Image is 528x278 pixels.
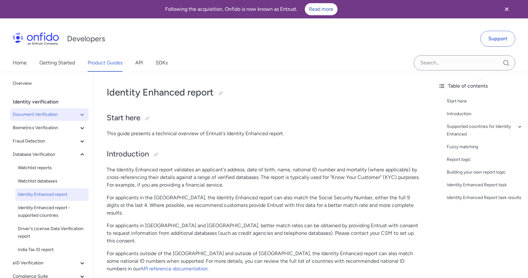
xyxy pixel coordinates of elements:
button: eID Verification [10,257,89,269]
a: Building your own report logic [447,169,523,176]
a: Identity Enhanced report - supported countries [15,202,89,222]
h2: Start here [107,113,420,123]
p: This guide presents a technical overview of Entrust's Identity Enhanced report. [107,130,420,137]
button: Fraud Detection [10,135,89,148]
a: Start here [447,97,523,105]
a: Home [13,54,27,72]
a: Watchlist reports [15,162,89,174]
a: Identity Enhanced Report task results [447,194,523,202]
a: SDKs [156,54,168,72]
span: India Tax ID report [18,246,86,254]
p: The Identity Enhanced report validates an applicant's address, date of birth, name, national ID n... [107,166,420,189]
div: Following the acquisition, Onfido is now known as Entrust. [8,3,495,15]
svg: Close banner [503,5,511,13]
span: Watchlist databases [18,177,86,185]
input: Onfido search input field [414,55,515,70]
span: Overview [13,80,86,87]
a: Identity Enhanced Report task [447,181,523,189]
h1: Developers [67,34,105,44]
a: Supported countries for Identity Enhanced [447,123,523,138]
span: Database Verification [13,151,78,158]
button: Database Verification [10,148,89,161]
div: Identity verification [13,96,91,108]
span: eID Verification [13,259,78,267]
span: Driver's License Data Verification report [18,225,86,240]
button: Close banner [495,1,518,17]
a: Support [480,31,515,47]
a: API [135,54,143,72]
span: Fraud Detection [13,137,78,145]
a: API reference documentation [140,266,208,272]
span: Identity Enhanced report [18,191,86,198]
h1: Identity Enhanced report [107,86,420,99]
div: Table of contents [438,82,523,90]
button: Document Verification [10,108,89,121]
a: Read more [305,3,338,15]
p: For applicants in [GEOGRAPHIC_DATA] and [GEOGRAPHIC_DATA], better match rates can be obtained by ... [107,222,420,245]
img: Onfido Logo [13,32,59,45]
span: Identity Enhanced report - supported countries [18,204,86,219]
a: Identity Enhanced report [15,188,89,201]
a: Watchlist databases [15,175,89,188]
a: Introduction [447,110,523,118]
a: Report logic [447,156,523,163]
p: For applicants in the [GEOGRAPHIC_DATA], the Identity Enhanced report can also match the Social S... [107,194,420,217]
a: Product Guides [88,54,123,72]
p: For applicants outside of the [GEOGRAPHIC_DATA] and outside of [GEOGRAPHIC_DATA], the Identity En... [107,250,420,273]
h2: Introduction [107,149,420,160]
a: Fuzzy matching [447,143,523,151]
a: India Tax ID report [15,243,89,256]
span: Biometrics Verification [13,124,78,132]
a: Driver's License Data Verification report [15,222,89,243]
span: Document Verification [13,111,78,118]
button: Biometrics Verification [10,122,89,134]
a: Getting Started [39,54,75,72]
span: Watchlist reports [18,164,86,172]
a: Overview [10,77,89,90]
